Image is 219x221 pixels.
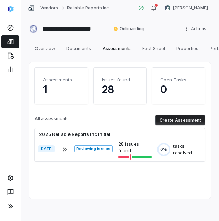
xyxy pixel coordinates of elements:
span: Onboarding [113,26,144,32]
span: Properties [173,44,201,53]
h4: Issues found [102,76,138,83]
span: [DATE] [38,145,55,152]
a: Vendors [40,5,58,11]
a: Reliable Reports Inc [67,5,109,11]
span: 0% [160,147,167,152]
span: Overview [32,44,58,53]
p: 28 [102,83,138,96]
p: 0 [160,83,197,96]
span: Reviewing issues [74,145,112,152]
p: All assessments [35,116,69,124]
p: 28 issues found [118,141,152,154]
button: Sean Wozniak avatar[PERSON_NAME] [161,3,212,13]
h4: Open Tasks [160,76,197,83]
div: tasks resolved [173,143,202,156]
h4: Assessments [43,76,80,83]
img: svg%3e [8,6,14,13]
button: More actions [182,24,211,34]
span: [PERSON_NAME] [173,5,208,11]
span: Fact Sheet [139,44,168,53]
button: Create Assessment [155,115,205,125]
p: 1 [43,83,80,96]
div: 2025 Reliable Reports Inc Initial [38,131,112,138]
span: Documents [64,44,94,53]
img: Sean Wozniak avatar [165,5,170,11]
span: Assessments [100,44,134,53]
